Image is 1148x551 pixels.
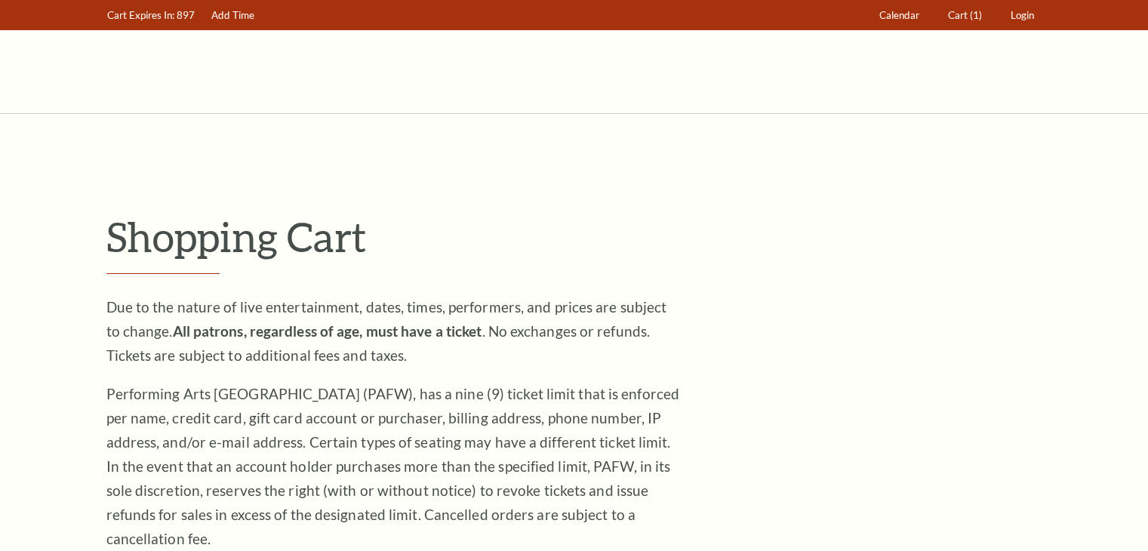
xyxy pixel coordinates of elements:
span: Cart [948,9,968,21]
span: Login [1011,9,1034,21]
a: Add Time [204,1,261,30]
span: Due to the nature of live entertainment, dates, times, performers, and prices are subject to chan... [106,298,667,364]
a: Calendar [872,1,926,30]
a: Cart (1) [940,1,989,30]
span: (1) [970,9,982,21]
a: Login [1003,1,1041,30]
span: Cart Expires In: [107,9,174,21]
p: Shopping Cart [106,212,1042,261]
strong: All patrons, regardless of age, must have a ticket [173,322,482,340]
span: Calendar [879,9,919,21]
span: 897 [177,9,195,21]
p: Performing Arts [GEOGRAPHIC_DATA] (PAFW), has a nine (9) ticket limit that is enforced per name, ... [106,382,680,551]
